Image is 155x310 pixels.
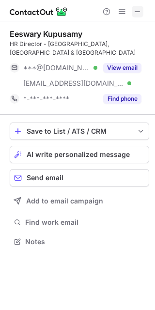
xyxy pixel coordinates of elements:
span: ***@[DOMAIN_NAME] [23,63,90,72]
div: HR Director - [GEOGRAPHIC_DATA], [GEOGRAPHIC_DATA] & [GEOGRAPHIC_DATA] [10,40,149,57]
button: AI write personalized message [10,146,149,163]
button: save-profile-one-click [10,123,149,140]
div: Save to List / ATS / CRM [27,127,132,135]
img: ContactOut v5.3.10 [10,6,68,17]
span: Send email [27,174,63,182]
button: Notes [10,235,149,248]
button: Add to email campaign [10,192,149,210]
span: Notes [25,237,145,246]
span: Find work email [25,218,145,227]
button: Find work email [10,216,149,229]
span: AI write personalized message [27,151,130,158]
button: Reveal Button [103,94,141,104]
div: Eeswary Kupusamy [10,29,82,39]
button: Send email [10,169,149,186]
span: [EMAIL_ADDRESS][DOMAIN_NAME] [23,79,124,88]
span: Add to email campaign [26,197,103,205]
button: Reveal Button [103,63,141,73]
